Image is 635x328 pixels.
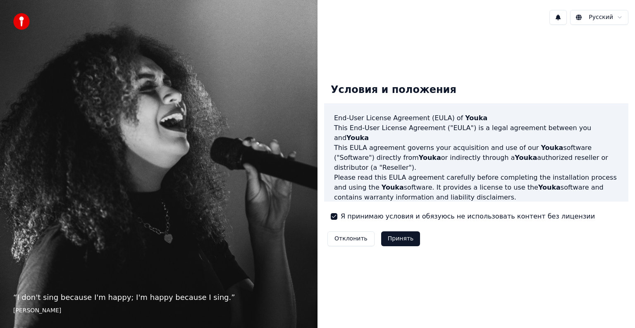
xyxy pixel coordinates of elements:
[327,231,375,246] button: Отклонить
[334,113,618,123] h3: End-User License Agreement (EULA) of
[324,77,463,103] div: Условия и положения
[13,13,30,30] img: youka
[341,212,595,221] label: Я принимаю условия и обязуюсь не использовать контент без лицензии
[515,154,537,162] span: Youka
[334,173,618,202] p: Please read this EULA agreement carefully before completing the installation process and using th...
[382,183,404,191] span: Youka
[13,307,304,315] footer: [PERSON_NAME]
[334,143,618,173] p: This EULA agreement governs your acquisition and use of our software ("Software") directly from o...
[13,292,304,303] p: “ I don't sing because I'm happy; I'm happy because I sing. ”
[334,123,618,143] p: This End-User License Agreement ("EULA") is a legal agreement between you and
[346,134,369,142] span: Youka
[419,154,441,162] span: Youka
[381,231,420,246] button: Принять
[541,144,563,152] span: Youka
[538,183,561,191] span: Youka
[465,114,487,122] span: Youka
